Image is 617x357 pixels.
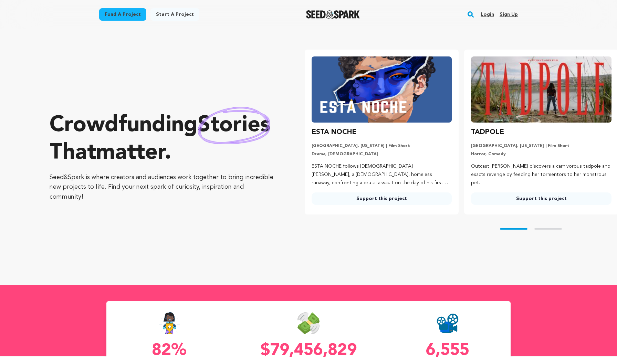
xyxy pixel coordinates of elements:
[50,172,277,202] p: Seed&Spark is where creators and audiences work together to bring incredible new projects to life...
[471,151,611,157] p: Horror, Comedy
[312,151,452,157] p: Drama, [DEMOGRAPHIC_DATA]
[306,10,360,19] a: Seed&Spark Homepage
[471,192,611,205] a: Support this project
[312,192,452,205] a: Support this project
[471,162,611,187] p: Outcast [PERSON_NAME] discovers a carnivorous tadpole and exacts revenge by feeding her tormentor...
[481,9,494,20] a: Login
[99,8,146,21] a: Fund a project
[500,9,518,20] a: Sign up
[297,312,320,334] img: Seed&Spark Money Raised Icon
[312,56,452,123] img: ESTA NOCHE image
[198,107,270,144] img: hand sketched image
[312,143,452,149] p: [GEOGRAPHIC_DATA], [US_STATE] | Film Short
[150,8,199,21] a: Start a project
[312,162,452,187] p: ESTA NOCHE follows [DEMOGRAPHIC_DATA] [PERSON_NAME], a [DEMOGRAPHIC_DATA], homeless runaway, conf...
[50,112,277,167] p: Crowdfunding that .
[437,312,459,334] img: Seed&Spark Projects Created Icon
[159,312,180,334] img: Seed&Spark Success Rate Icon
[471,56,611,123] img: TADPOLE image
[471,127,504,138] h3: TADPOLE
[96,142,165,164] span: matter
[471,143,611,149] p: [GEOGRAPHIC_DATA], [US_STATE] | Film Short
[306,10,360,19] img: Seed&Spark Logo Dark Mode
[312,127,356,138] h3: ESTA NOCHE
